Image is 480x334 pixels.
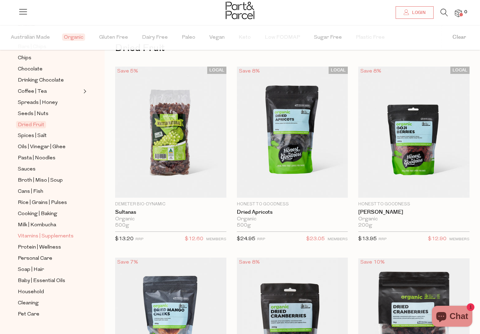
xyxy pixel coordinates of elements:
[18,132,47,140] span: Spices | Salt
[18,288,44,296] span: Household
[115,201,226,207] p: Demeter Bio-Dynamic
[438,25,480,50] button: Clear filter by Filter
[237,222,251,229] span: 500g
[115,258,140,267] div: Save 7%
[237,258,262,267] div: Save 8%
[185,235,203,244] span: $12.60
[135,237,143,241] small: RRP
[115,216,226,222] div: Organic
[18,76,64,85] span: Drinking Chocolate
[115,67,226,198] img: Sultanas
[206,237,226,241] small: MEMBERS
[455,9,462,17] a: 0
[18,65,81,74] a: Chocolate
[449,237,470,241] small: MEMBERS
[18,143,66,151] span: Oils | Vinegar | Ghee
[18,299,39,308] span: Cleaning
[18,54,81,62] a: Chips
[314,25,342,50] span: Sugar Free
[237,236,255,242] span: $24.95
[18,187,81,196] a: Cans | Fish
[358,236,377,242] span: $13.95
[18,255,52,263] span: Personal Care
[18,121,81,129] a: Dried Fruit
[18,65,43,74] span: Chocolate
[18,143,81,151] a: Oils | Vinegar | Ghee
[18,243,81,252] a: Protein | Wellness
[99,25,128,50] span: Gluten Free
[257,237,265,241] small: RRP
[378,237,387,241] small: RRP
[115,209,226,215] a: Sultanas
[16,121,46,128] span: Dried Fruit
[410,10,426,16] span: Login
[142,25,168,50] span: Dairy Free
[18,154,81,162] a: Pasta | Noodles
[18,265,81,274] a: Soap | Hair
[358,209,470,215] a: [PERSON_NAME]
[18,199,67,207] span: Rice | Grains | Pulses
[239,25,251,50] span: Keto
[358,67,470,198] img: Goji Berries
[18,210,57,218] span: Cooking | Baking
[82,87,87,96] button: Expand/Collapse Coffee | Tea
[115,222,129,229] span: 500g
[358,201,470,207] p: Honest to Goodness
[207,67,226,74] span: LOCAL
[62,33,85,41] span: Organic
[209,25,225,50] span: Vegan
[18,232,74,241] span: Vitamins | Supplements
[358,216,470,222] div: Organic
[182,25,195,50] span: Paleo
[18,176,81,185] a: Broth | Miso | Soup
[18,176,63,185] span: Broth | Miso | Soup
[18,254,81,263] a: Personal Care
[18,188,43,196] span: Cans | Fish
[18,54,31,62] span: Chips
[18,110,48,118] span: Seeds | Nuts
[328,237,348,241] small: MEMBERS
[18,87,81,96] a: Coffee | Tea
[18,221,81,229] a: Milk | Kombucha
[18,266,44,274] span: Soap | Hair
[237,67,348,198] img: Dried Apricots
[18,276,81,285] a: Baby | Essential Oils
[358,222,372,229] span: 200g
[18,109,81,118] a: Seeds | Nuts
[18,99,58,107] span: Spreads | Honey
[11,25,50,50] span: Australian Made
[358,67,383,76] div: Save 8%
[428,235,447,244] span: $12.90
[18,277,65,285] span: Baby | Essential Oils
[226,2,254,19] img: Part&Parcel
[265,25,300,50] span: Low FODMAP
[18,232,81,241] a: Vitamins | Supplements
[18,98,81,107] a: Spreads | Honey
[396,6,434,19] a: Login
[18,198,81,207] a: Rice | Grains | Pulses
[18,299,81,308] a: Cleaning
[306,235,325,244] span: $23.05
[18,88,47,96] span: Coffee | Tea
[237,216,348,222] div: Organic
[237,201,348,207] p: Honest to Goodness
[18,154,55,162] span: Pasta | Noodles
[237,209,348,215] a: Dried Apricots
[18,221,56,229] span: Milk | Kombucha
[18,131,81,140] a: Spices | Salt
[463,9,469,15] span: 0
[18,288,81,296] a: Household
[430,306,474,328] inbox-online-store-chat: Shopify online store chat
[18,165,36,174] span: Sauces
[18,310,39,319] span: Pet Care
[18,243,61,252] span: Protein | Wellness
[329,67,348,74] span: LOCAL
[18,76,81,85] a: Drinking Chocolate
[115,67,140,76] div: Save 5%
[356,25,385,50] span: Plastic Free
[18,165,81,174] a: Sauces
[450,67,470,74] span: LOCAL
[115,236,134,242] span: $13.20
[358,258,387,267] div: Save 10%
[237,67,262,76] div: Save 8%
